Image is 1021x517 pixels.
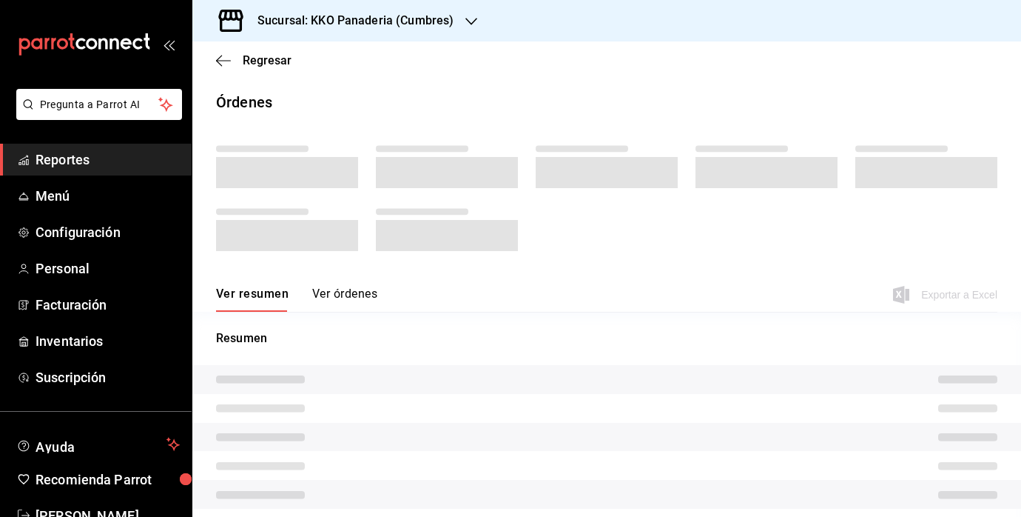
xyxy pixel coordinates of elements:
span: Pregunta a Parrot AI [40,97,159,113]
span: Configuración [36,222,180,242]
button: Regresar [216,53,292,67]
button: Ver resumen [216,287,289,312]
span: Facturación [36,295,180,315]
span: Menú [36,186,180,206]
div: Órdenes [216,91,272,113]
span: Ayuda [36,436,161,453]
div: navigation tabs [216,287,377,312]
span: Reportes [36,150,180,170]
span: Inventarios [36,331,180,351]
span: Personal [36,258,180,278]
span: Regresar [243,53,292,67]
p: Resumen [216,330,997,347]
a: Pregunta a Parrot AI [10,107,182,123]
span: Suscripción [36,367,180,387]
button: open_drawer_menu [163,39,175,50]
span: Recomienda Parrot [36,470,180,490]
button: Ver órdenes [312,287,377,312]
h3: Sucursal: KKO Panaderia (Cumbres) [246,12,454,30]
button: Pregunta a Parrot AI [16,89,182,120]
